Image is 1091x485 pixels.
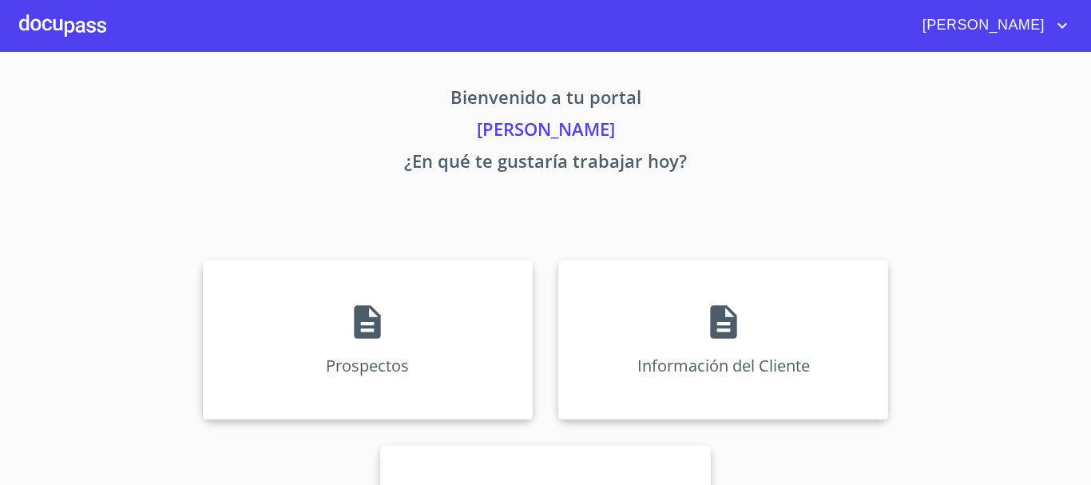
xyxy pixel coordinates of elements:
[54,84,1037,116] p: Bienvenido a tu portal
[326,355,409,376] p: Prospectos
[54,148,1037,180] p: ¿En qué te gustaría trabajar hoy?
[910,13,1053,38] span: [PERSON_NAME]
[637,355,810,376] p: Información del Cliente
[54,116,1037,148] p: [PERSON_NAME]
[910,13,1072,38] button: account of current user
